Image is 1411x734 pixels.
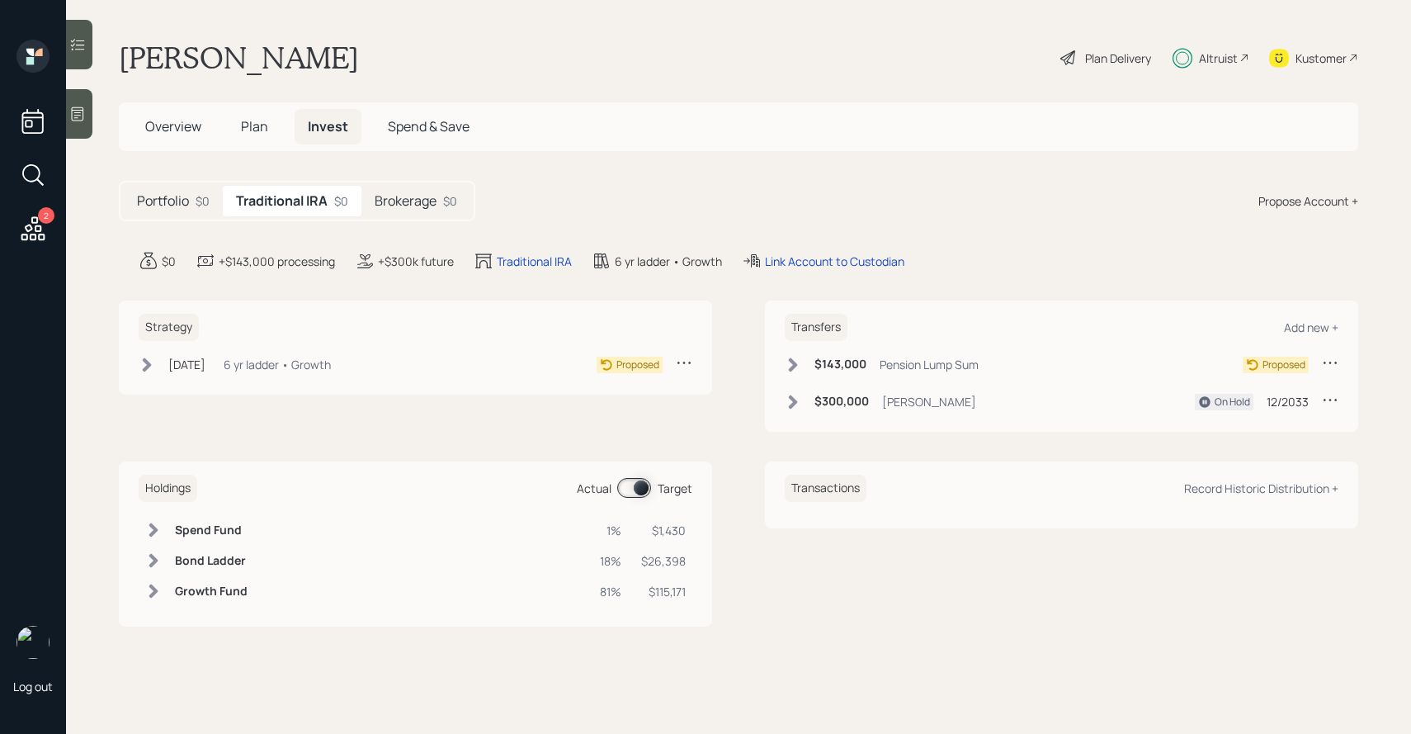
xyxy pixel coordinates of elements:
[388,117,470,135] span: Spend & Save
[600,522,621,539] div: 1%
[1295,50,1347,67] div: Kustomer
[175,585,248,599] h6: Growth Fund
[1267,393,1309,410] div: 12/2033
[641,522,686,539] div: $1,430
[224,356,331,373] div: 6 yr ladder • Growth
[139,314,199,341] h6: Strategy
[785,475,866,502] h6: Transactions
[615,253,722,270] div: 6 yr ladder • Growth
[175,523,248,537] h6: Spend Fund
[1284,320,1338,335] div: Add new +
[38,207,54,224] div: 2
[375,193,437,209] h5: Brokerage
[196,192,210,210] div: $0
[497,253,572,270] div: Traditional IRA
[1085,50,1151,67] div: Plan Delivery
[1262,358,1305,372] div: Proposed
[882,393,976,410] div: [PERSON_NAME]
[241,117,268,135] span: Plan
[814,395,869,409] h6: $300,000
[616,358,659,372] div: Proposed
[17,626,50,659] img: sami-boghos-headshot.png
[219,253,335,270] div: +$143,000 processing
[119,40,359,76] h1: [PERSON_NAME]
[577,480,611,497] div: Actual
[641,552,686,570] div: $26,398
[334,192,348,210] div: $0
[785,314,847,341] h6: Transfers
[641,583,686,600] div: $115,171
[137,193,189,209] h5: Portfolio
[145,117,201,135] span: Overview
[308,117,348,135] span: Invest
[1199,50,1238,67] div: Altruist
[443,192,457,210] div: $0
[880,356,979,373] div: Pension Lump Sum
[814,358,866,372] h6: $143,000
[1258,192,1358,210] div: Propose Account +
[1184,481,1338,496] div: Record Historic Distribution +
[236,193,328,209] h5: Traditional IRA
[175,554,248,568] h6: Bond Ladder
[168,356,205,373] div: [DATE]
[658,480,692,497] div: Target
[765,253,904,270] div: Link Account to Custodian
[1215,395,1250,410] div: On Hold
[139,475,197,502] h6: Holdings
[600,552,621,570] div: 18%
[162,253,176,270] div: $0
[378,253,454,270] div: +$300k future
[13,679,53,694] div: Log out
[600,583,621,600] div: 81%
